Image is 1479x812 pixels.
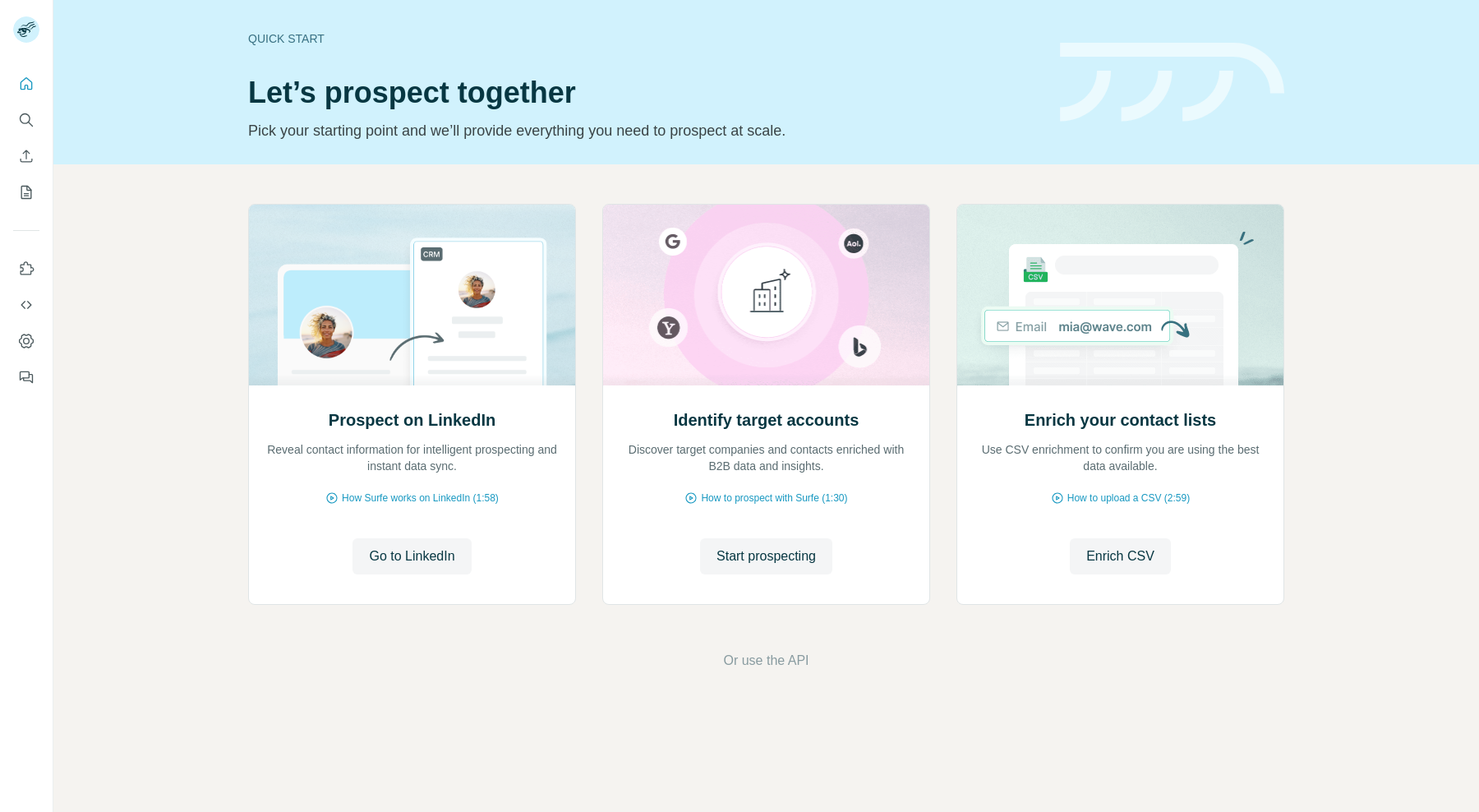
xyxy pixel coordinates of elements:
[1067,491,1190,505] span: How to upload a CSV (2:59)
[13,290,39,320] button: Use Surfe API
[352,538,471,574] button: Go to LinkedIn
[1070,538,1171,574] button: Enrich CSV
[329,408,495,431] h2: Prospect on LinkedIn
[248,205,576,385] img: Prospect on LinkedIn
[248,30,1040,47] div: Quick start
[956,205,1284,385] img: Enrich your contact lists
[265,441,559,474] p: Reveal contact information for intelligent prospecting and instant data sync.
[723,651,809,671] button: Or use the API
[13,105,39,135] button: Search
[13,326,39,356] button: Dashboard
[620,441,913,474] p: Discover target companies and contacts enriched with B2B data and insights.
[716,547,816,566] span: Start prospecting
[13,69,39,99] button: Quick start
[13,362,39,392] button: Feedback
[1025,408,1216,431] h2: Enrich your contact lists
[701,491,847,505] span: How to prospect with Surfe (1:30)
[602,205,930,385] img: Identify target accounts
[13,254,39,284] button: Use Surfe on LinkedIn
[248,119,1040,142] p: Pick your starting point and we’ll provide everything you need to prospect at scale.
[1086,547,1154,566] span: Enrich CSV
[1060,43,1284,122] img: banner
[700,538,832,574] button: Start prospecting
[13,178,39,207] button: My lists
[674,408,859,431] h2: Identify target accounts
[342,491,499,505] span: How Surfe works on LinkedIn (1:58)
[974,441,1267,474] p: Use CSV enrichment to confirm you are using the best data available.
[369,547,454,566] span: Go to LinkedIn
[248,76,1040,109] h1: Let’s prospect together
[13,141,39,171] button: Enrich CSV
